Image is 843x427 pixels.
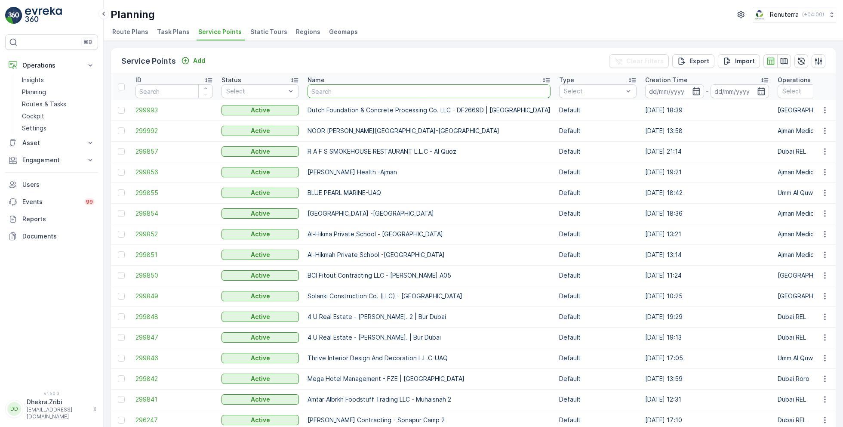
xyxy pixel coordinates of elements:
[22,198,79,206] p: Events
[22,61,81,70] p: Operations
[18,86,98,98] a: Planning
[118,417,125,424] div: Toggle Row Selected
[22,88,46,96] p: Planning
[641,348,773,368] td: [DATE] 17:05
[641,286,773,306] td: [DATE] 10:25
[222,332,299,343] button: Active
[198,28,242,36] span: Service Points
[308,189,551,197] p: BLUE PEARL MARINE-UAQ
[135,106,213,114] a: 299993
[559,251,637,259] p: Default
[18,110,98,122] a: Cockpit
[22,180,95,189] p: Users
[135,251,213,259] a: 299851
[641,183,773,203] td: [DATE] 18:42
[222,76,241,84] p: Status
[112,28,148,36] span: Route Plans
[559,127,637,135] p: Default
[559,189,637,197] p: Default
[641,306,773,327] td: [DATE] 19:29
[118,169,125,176] div: Toggle Row Selected
[83,39,92,46] p: ⌘B
[251,106,270,114] p: Active
[641,224,773,244] td: [DATE] 13:21
[222,394,299,405] button: Active
[641,244,773,265] td: [DATE] 13:14
[222,126,299,136] button: Active
[641,203,773,224] td: [DATE] 18:36
[135,147,213,156] a: 299857
[222,146,299,157] button: Active
[641,389,773,410] td: [DATE] 12:31
[5,176,98,193] a: Users
[251,168,270,176] p: Active
[22,232,95,241] p: Documents
[25,7,62,24] img: logo_light-DOdMpM7g.png
[706,86,709,96] p: -
[5,7,22,24] img: logo
[135,333,213,342] span: 299847
[641,162,773,183] td: [DATE] 19:21
[118,127,125,134] div: Toggle Row Selected
[251,416,270,424] p: Active
[559,374,637,383] p: Default
[251,271,270,280] p: Active
[753,7,836,22] button: Renuterra(+04:00)
[135,230,213,238] span: 299852
[559,333,637,342] p: Default
[157,28,190,36] span: Task Plans
[135,76,142,84] p: ID
[135,271,213,280] a: 299850
[135,354,213,362] a: 299846
[135,127,213,135] a: 299992
[251,209,270,218] p: Active
[222,167,299,177] button: Active
[308,230,551,238] p: Al-Hikma Private School - [GEOGRAPHIC_DATA]
[5,391,98,396] span: v 1.50.3
[802,11,824,18] p: ( +04:00 )
[118,293,125,300] div: Toggle Row Selected
[559,209,637,218] p: Default
[135,209,213,218] a: 299854
[22,76,44,84] p: Insights
[118,313,125,320] div: Toggle Row Selected
[135,313,213,321] a: 299848
[18,98,98,110] a: Routes & Tasks
[559,230,637,238] p: Default
[251,374,270,383] p: Active
[753,10,766,19] img: Screenshot_2024-07-26_at_13.33.01.png
[118,355,125,362] div: Toggle Row Selected
[251,333,270,342] p: Active
[308,395,551,404] p: Amtar Albrkh Foodstuff Trading LLC - Muhaisnah 2
[27,398,89,406] p: Dhekra.Zribi
[329,28,358,36] span: Geomaps
[118,189,125,196] div: Toggle Row Selected
[559,76,574,84] p: Type
[559,416,637,424] p: Default
[135,416,213,424] a: 296247
[251,230,270,238] p: Active
[641,327,773,348] td: [DATE] 19:13
[118,272,125,279] div: Toggle Row Selected
[121,55,176,67] p: Service Points
[735,57,755,65] p: Import
[86,198,93,205] p: 99
[645,76,688,84] p: Creation Time
[308,271,551,280] p: BCI Fitout Contracting LLC - [PERSON_NAME] A05
[308,292,551,300] p: Solanki Construction Co. (LLC) - [GEOGRAPHIC_DATA]
[22,156,81,164] p: Engagement
[135,395,213,404] span: 299841
[251,395,270,404] p: Active
[626,57,664,65] p: Clear Filters
[222,188,299,198] button: Active
[251,292,270,300] p: Active
[609,54,669,68] button: Clear Filters
[222,229,299,239] button: Active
